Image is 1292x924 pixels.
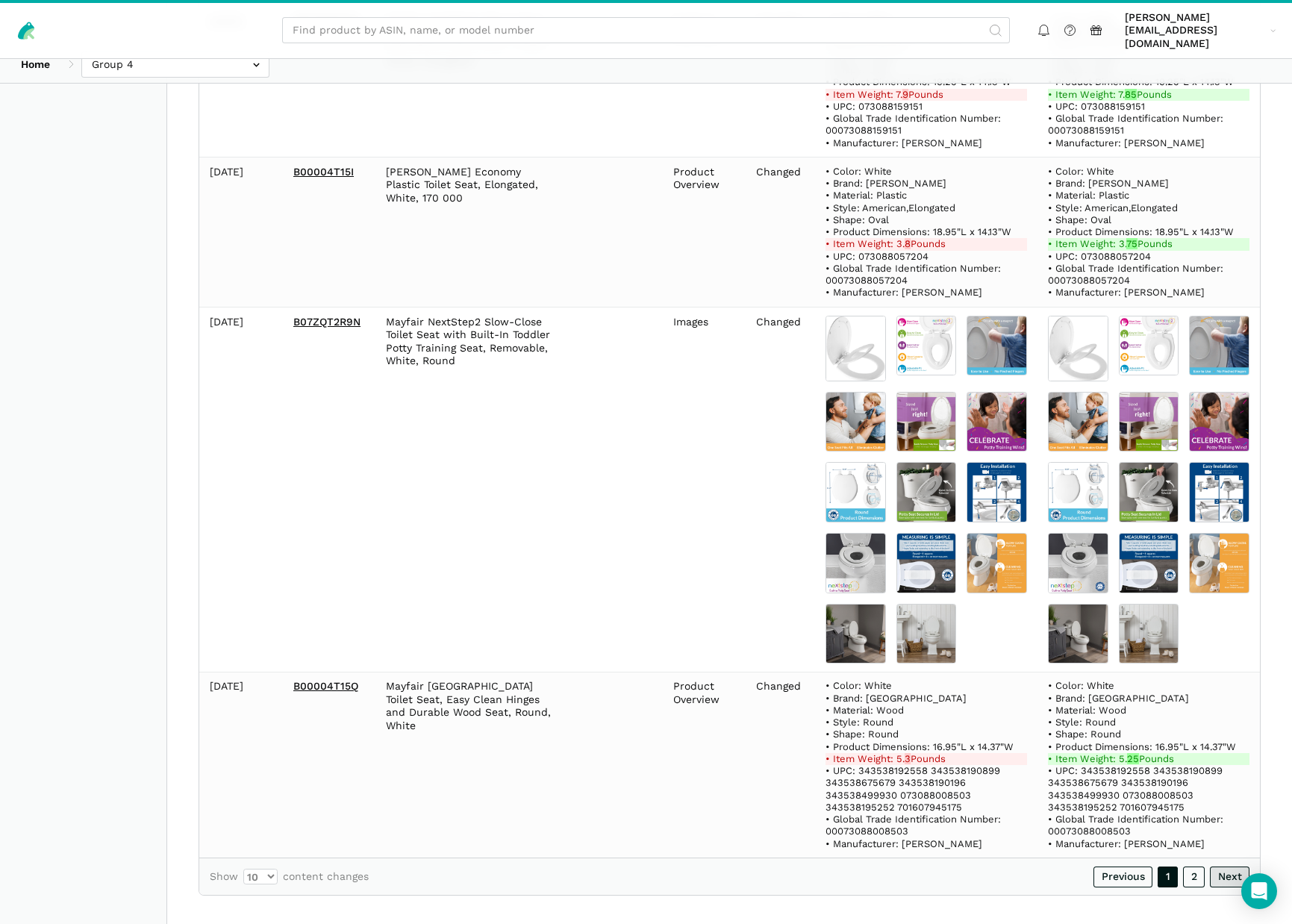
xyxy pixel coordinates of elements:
span: • Product Dimensions: 16.95"L x 14.37"W [826,741,1014,752]
label: Show content changes [210,869,369,884]
img: 71TscDjsZcL.jpg [896,392,957,452]
img: 816knRvoKNL.jpg [1048,392,1108,452]
span: • Manufacturer: [PERSON_NAME] [1048,137,1205,149]
span: • Manufacturer: [PERSON_NAME] [1048,287,1205,298]
img: 41LSJxwJ51L.jpg [826,316,886,381]
img: 816knRvoKNL.jpg [826,392,886,452]
span: • Color: White [1048,680,1114,691]
a: Previous [1093,867,1152,887]
img: 71PHKugvDAL.jpg [1119,316,1179,376]
span: • Brand: [GEOGRAPHIC_DATA] [826,693,967,704]
strong: 9 [902,89,908,100]
span: • Style: American,Elongated [1048,202,1178,213]
strong: 8 [905,238,911,249]
span: • Global Trade Identification Number: 00073088057204 [1048,263,1226,286]
span: • Color: White [826,166,892,177]
img: 71f26srmSXL.jpg [1189,533,1249,593]
del: • Item Weight: 5. Pounds [826,753,1027,765]
img: 71ckeVUTk6L.jpg [826,604,886,664]
span: • Global Trade Identification Number: 00073088057204 [826,263,1004,286]
img: 71PHKugvDAL.jpg [896,316,957,376]
td: Changed [746,672,815,858]
span: • Manufacturer: [PERSON_NAME] [826,287,982,298]
del: • Item Weight: 3. Pounds [826,238,1027,250]
span: • Global Trade Identification Number: 00073088159151 [1048,113,1226,136]
td: Images [663,308,746,672]
span: • UPC: 073088159151 [826,101,923,112]
del: • Item Weight: 7. Pounds [826,89,1027,101]
span: • Global Trade Identification Number: 00073088008503 [826,814,1004,837]
span: • Product Dimensions: 18.95"L x 14.13"W [826,226,1011,237]
a: Home [10,51,60,77]
span: • Style: American,Elongated [826,202,955,213]
span: • Manufacturer: [PERSON_NAME] [1048,838,1205,849]
span: • UPC: 073088057204 [1048,251,1151,262]
strong: 75 [1126,238,1137,249]
img: 61BN0B1-SxL.jpg [826,533,886,593]
span: • Shape: Round [826,728,899,740]
ins: • Item Weight: 3. Pounds [1048,238,1249,250]
ins: • Item Weight: 7. Pounds [1048,89,1249,101]
td: Mayfair [GEOGRAPHIC_DATA] Toilet Seat, Easy Clean Hinges and Durable Wood Seat, Round, White [375,672,564,858]
strong: 3 [905,753,911,764]
a: B00004T15I [293,166,354,178]
img: 71LesYMEkqL.jpg [967,462,1027,522]
span: • Global Trade Identification Number: 00073088159151 [826,113,1004,136]
select: Showcontent changes [243,869,278,884]
img: 71ckeVUTk6L.jpg [1048,604,1108,664]
img: 71vVR9quE9L.jpg [896,604,957,664]
span: • UPC: 073088057204 [826,251,929,262]
span: • Product Dimensions: 16.95"L x 14.37"W [1048,741,1236,752]
a: [PERSON_NAME][EMAIL_ADDRESS][DOMAIN_NAME] [1120,8,1282,53]
img: 719jmNLCJzL.jpg [1119,462,1179,522]
img: 71f26srmSXL.jpg [967,533,1027,593]
img: 71vJX9nFN4L.jpg [1189,316,1249,376]
td: Changed [746,308,815,672]
span: • Material: Plastic [826,190,907,201]
td: [DATE] [199,672,283,858]
input: Find product by ASIN, name, or model number [282,17,1010,43]
div: Open Intercom Messenger [1241,873,1277,909]
img: 719jmNLCJzL.jpg [896,462,957,522]
span: • UPC: 073088159151 [1048,101,1145,112]
span: • Material: Wood [826,705,904,716]
img: 71hfqeKhgTL.jpg [967,392,1027,452]
td: Mayfair NextStep2 Slow-Close Toilet Seat with Built-In Toddler Potty Training Seat, Removable, Wh... [375,308,564,672]
strong: 25 [1127,753,1139,764]
span: • Manufacturer: [PERSON_NAME] [826,838,982,849]
span: • UPC: 343538192558 343538190899 343538675679 343538190196 343538499930 073088008503 343538195252... [826,765,1003,813]
a: 1 [1158,867,1178,887]
span: • Shape: Oval [1048,214,1111,225]
td: [DATE] [199,308,283,672]
span: • Global Trade Identification Number: 00073088008503 [1048,814,1226,837]
span: • UPC: 343538192558 343538190899 343538675679 343538190196 343538499930 073088008503 343538195252... [1048,765,1226,813]
a: 2 [1183,867,1205,887]
a: B00004T15Q [293,680,358,692]
span: • Manufacturer: [PERSON_NAME] [826,137,982,149]
img: 81BzXQD7UTL.jpg [1119,533,1179,593]
img: 81BzXQD7UTL.jpg [896,533,957,593]
span: • Color: White [826,680,892,691]
span: [PERSON_NAME][EMAIL_ADDRESS][DOMAIN_NAME] [1125,11,1265,51]
img: 71DXvN9BZ0L.jpg [826,462,886,522]
a: B07ZQT2R9N [293,316,361,328]
td: Product Overview [663,157,746,308]
span: • Color: White [1048,166,1114,177]
img: 61uf3rJBsZL.jpg [1048,533,1108,593]
td: Changed [746,157,815,308]
span: • Brand: [GEOGRAPHIC_DATA] [1048,693,1189,704]
img: 71LesYMEkqL.jpg [1189,462,1249,522]
td: [DATE] [199,157,283,308]
span: • Style: Round [1048,717,1116,728]
img: 71hfqeKhgTL.jpg [1189,392,1249,452]
span: • Brand: [PERSON_NAME] [1048,178,1169,189]
span: • Product Dimensions: 18.95"L x 14.13"W [1048,226,1234,237]
img: 71TscDjsZcL.jpg [1119,392,1179,452]
a: Next [1210,867,1249,887]
strong: 85 [1125,89,1137,100]
span: • Shape: Oval [826,214,889,225]
ins: • Item Weight: 5. Pounds [1048,753,1249,765]
img: 71vVR9quE9L.jpg [1119,604,1179,664]
span: • Brand: [PERSON_NAME] [826,178,946,189]
img: 71DXvN9BZ0L.jpg [1048,462,1108,522]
